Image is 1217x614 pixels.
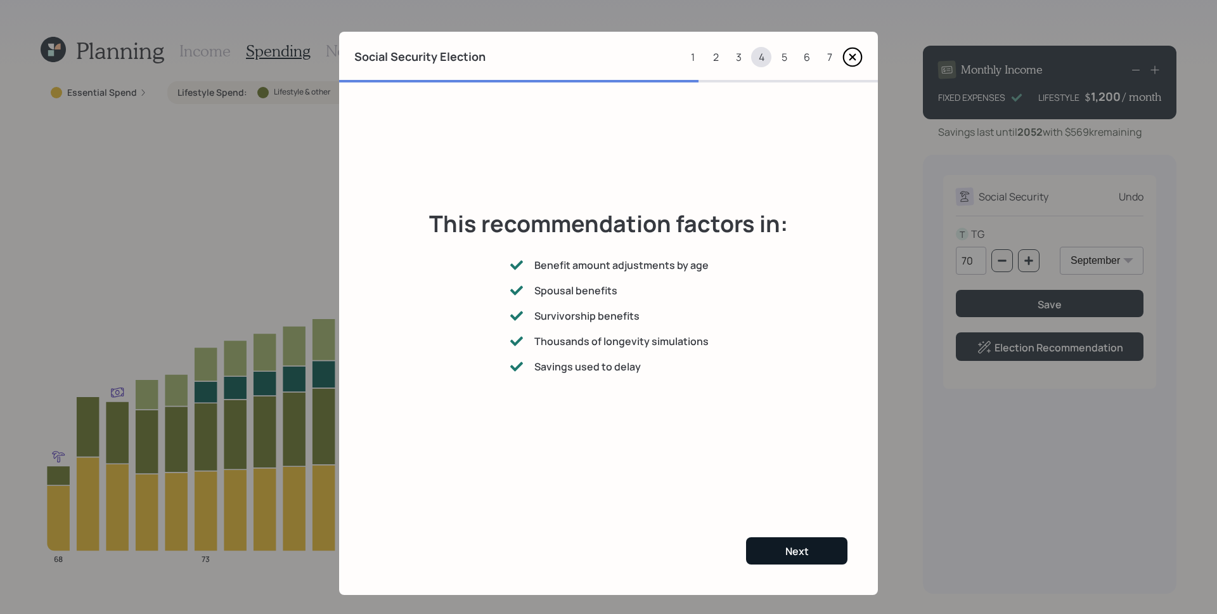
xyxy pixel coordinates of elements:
[785,544,809,558] div: Next
[705,47,726,67] div: 2
[534,360,641,374] label: Savings used to delay
[534,309,640,323] label: Survivorship benefits
[354,50,486,64] h4: Social Security Election
[797,47,817,67] div: 6
[534,334,709,348] label: Thousands of longevity simulations
[429,210,788,237] h1: This recommendation factors in:
[534,258,709,272] label: Benefit amount adjustments by age
[534,284,617,297] label: Spousal benefits
[728,47,749,67] div: 3
[751,47,771,67] div: 4
[774,47,794,67] div: 5
[820,47,840,67] div: 7
[683,47,703,67] div: 1
[746,537,847,565] button: Next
